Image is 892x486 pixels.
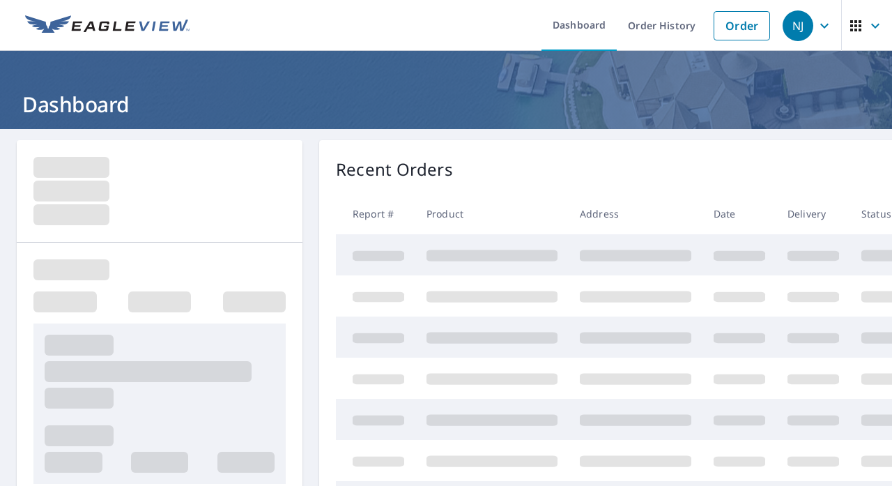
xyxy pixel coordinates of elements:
a: Order [714,11,770,40]
th: Address [569,193,702,234]
th: Product [415,193,569,234]
th: Report # [336,193,415,234]
div: NJ [783,10,813,41]
img: EV Logo [25,15,190,36]
th: Date [702,193,776,234]
h1: Dashboard [17,90,875,119]
th: Delivery [776,193,850,234]
p: Recent Orders [336,157,453,182]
